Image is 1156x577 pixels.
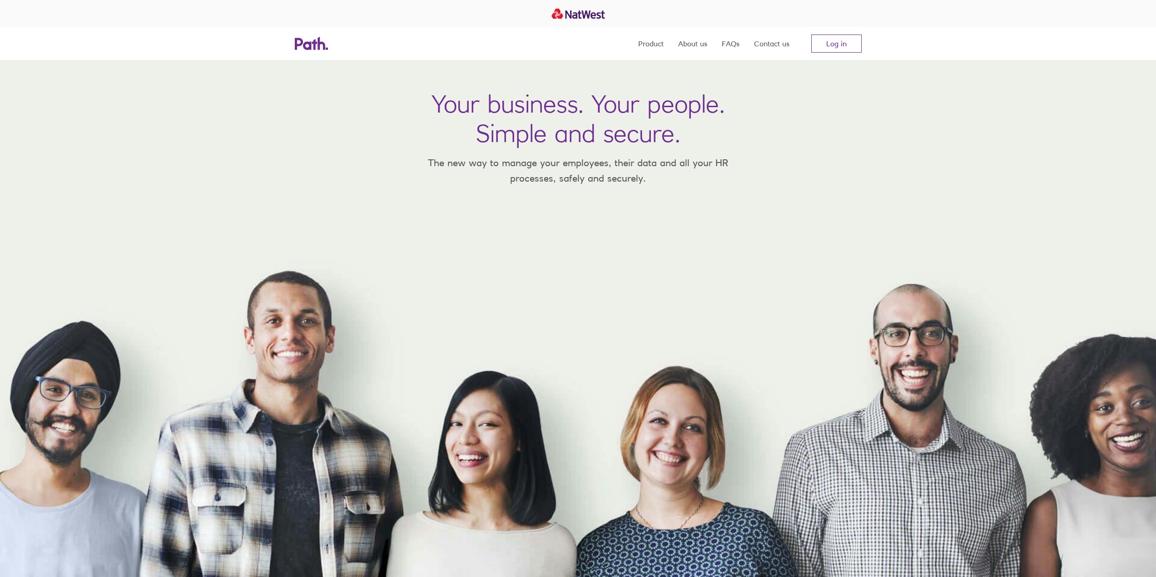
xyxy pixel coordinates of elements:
a: Contact us [754,27,789,60]
a: Log in [811,35,862,53]
a: FAQs [722,27,739,60]
p: The new way to manage your employees, their data and all your HR processes, safely and securely. [415,155,742,186]
a: About us [678,27,707,60]
a: Product [638,27,664,60]
h1: Your business. Your people. Simple and secure. [432,89,725,148]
